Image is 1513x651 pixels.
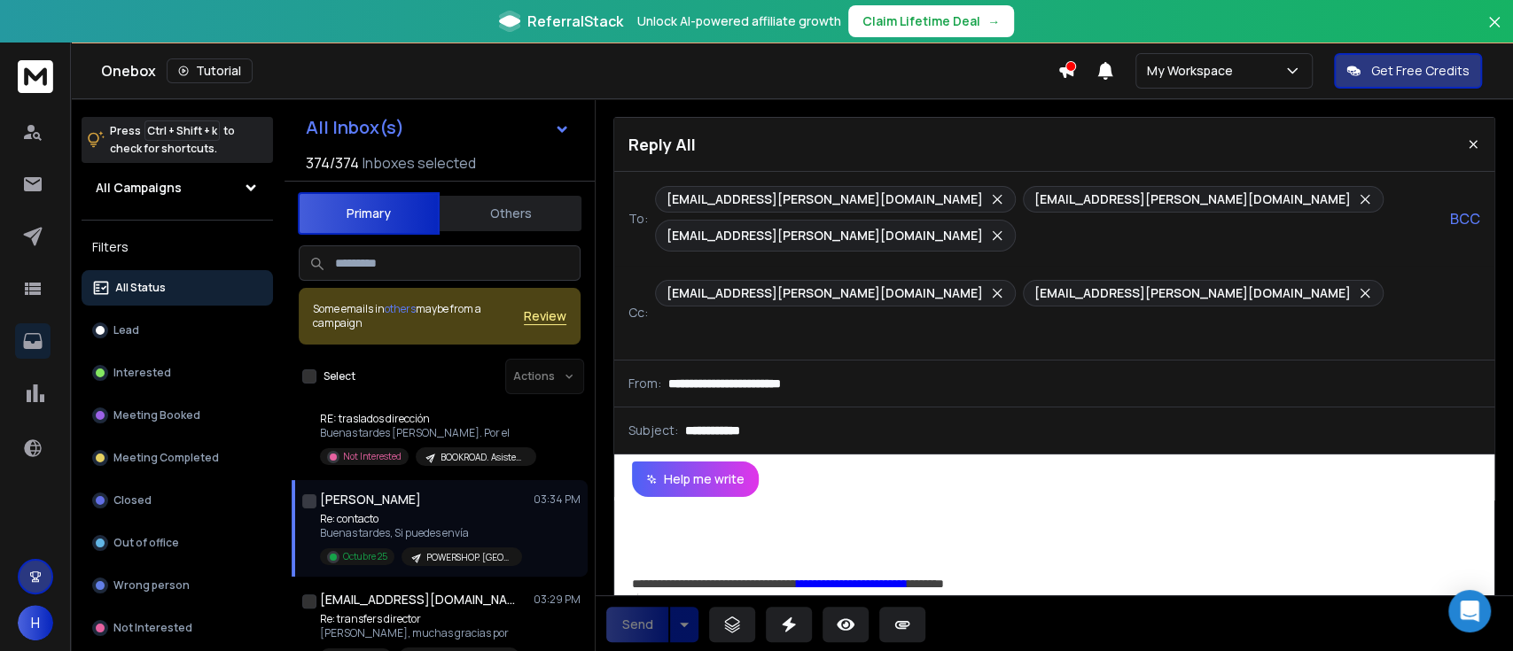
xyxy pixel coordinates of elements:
button: Get Free Credits [1334,53,1482,89]
div: Onebox [101,58,1057,83]
p: Closed [113,493,152,508]
button: All Inbox(s) [292,110,584,145]
h1: [EMAIL_ADDRESS][DOMAIN_NAME] +1 [320,591,515,608]
h3: Inboxes selected [363,152,476,174]
p: Press to check for shortcuts. [110,122,235,158]
button: Tutorial [167,58,253,83]
p: Lead [113,323,139,337]
p: Reply All [628,132,696,157]
div: Open Intercom Messenger [1448,590,1491,632]
p: BCC [1450,208,1480,229]
p: Interested [113,366,171,380]
p: Not Interested [113,621,192,635]
p: Not Interested [343,450,402,463]
p: My Workspace [1147,62,1240,80]
button: Meeting Booked [82,398,273,433]
p: All Status [115,281,166,295]
span: ReferralStack [527,11,623,32]
button: Wrong person [82,568,273,603]
p: Wrong person [113,578,190,593]
button: Primary [298,192,440,235]
span: 374 / 374 [306,152,359,174]
span: Ctrl + Shift + k [144,120,220,141]
p: Cc: [628,304,648,322]
p: Octubre 25 [343,550,387,563]
button: Help me write [632,461,759,497]
p: Meeting Booked [113,408,200,422]
button: Lead [82,313,273,348]
p: [EMAIL_ADDRESS][PERSON_NAME][DOMAIN_NAME] [667,227,983,244]
p: [EMAIL_ADDRESS][PERSON_NAME][DOMAIN_NAME] [667,284,983,302]
button: Closed [82,483,273,518]
p: [EMAIL_ADDRESS][PERSON_NAME][DOMAIN_NAME] [1034,190,1351,208]
p: [EMAIL_ADDRESS][PERSON_NAME][DOMAIN_NAME] [1034,284,1351,302]
p: Buenas tardes, Si puedes envía [320,526,522,540]
p: BOOKROAD. Asistente [441,451,526,464]
p: To: [628,210,648,228]
p: Out of office [113,536,179,550]
p: Get Free Credits [1371,62,1470,80]
p: [EMAIL_ADDRESS][PERSON_NAME][DOMAIN_NAME] [667,190,983,208]
button: Out of office [82,525,273,561]
button: Meeting Completed [82,440,273,476]
label: Select [324,369,355,384]
h1: All Campaigns [96,179,182,197]
button: Interested [82,355,273,391]
button: All Campaigns [82,170,273,205]
div: Some emails in maybe from a campaign [313,302,524,330]
p: [PERSON_NAME], muchas gracias por [320,626,519,640]
p: 03:29 PM [534,593,581,607]
h1: All Inbox(s) [306,119,404,136]
span: others [385,301,416,316]
h3: Filters [82,235,273,260]
button: H [18,605,53,640]
button: Close banner [1483,11,1506,53]
h1: [PERSON_NAME] [320,491,421,508]
p: Re: transfers director [320,612,519,626]
p: 03:34 PM [534,492,581,507]
p: Meeting Completed [113,451,219,465]
button: Claim Lifetime Deal→ [848,5,1014,37]
button: Others [440,194,581,233]
p: RE: traslados dirección [320,412,533,426]
p: Unlock AI-powered affiliate growth [637,12,841,30]
p: Re: contacto [320,512,522,526]
button: All Status [82,270,273,306]
p: Subject: [628,422,678,439]
button: Review [524,307,566,325]
span: → [987,12,1000,30]
p: POWERSHOP. [GEOGRAPHIC_DATA] [426,551,511,564]
p: Buenas tardes [PERSON_NAME]. Por el [320,426,533,440]
p: From: [628,375,661,392]
button: Not Interested [82,610,273,646]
